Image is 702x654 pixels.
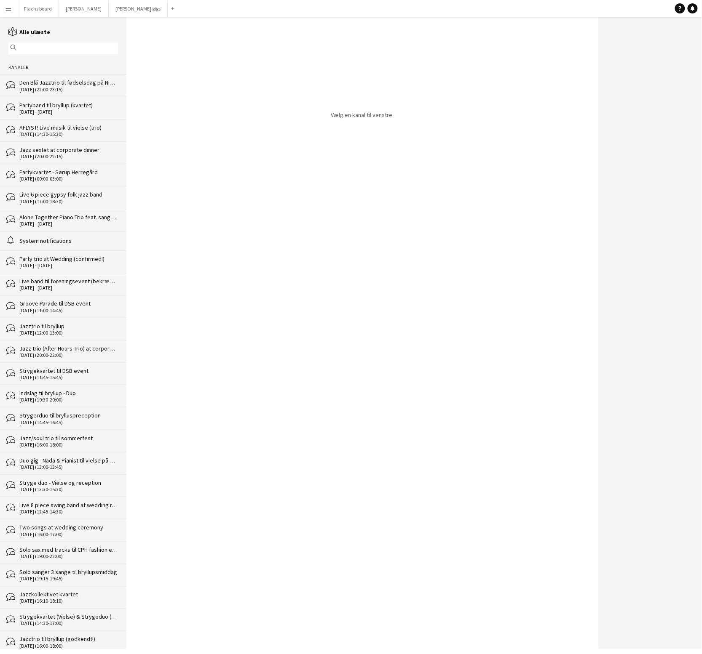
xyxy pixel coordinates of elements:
div: Partykvartet - Sørup Herregård [19,168,118,176]
div: Stryge duo - Vielse og reception [19,479,118,487]
div: [DATE] (16:00-17:00) [19,532,118,537]
div: Strygerduo til brylluspreception [19,412,118,419]
div: [DATE] - [DATE] [19,263,118,269]
div: [DATE] (12:00-13:00) [19,330,118,336]
div: [DATE] (19:00-22:00) [19,554,118,560]
div: [DATE] (16:00-18:00) [19,442,118,448]
div: Den Blå Jazztrio til fødselsdag på Nimb 60 min [19,79,118,86]
button: Flachs board [17,0,59,17]
div: Jazztrio til bryllup [19,322,118,330]
div: Jazz trio (After Hours Trio) at corporate dinner [19,345,118,352]
div: AFLYST! Live musik til vielse (trio) [19,124,118,131]
div: Jazztrio til bryllup (godkendt!) [19,635,118,643]
div: [DATE] (14:30-15:30) [19,131,118,137]
div: [DATE] (19:30-20:00) [19,397,118,403]
div: Solo sax med tracks til CPH fashion event [19,546,118,554]
div: Alone Together Piano Trio feat. sangerinde (bekræftet) [19,213,118,221]
div: [DATE] - [DATE] [19,285,118,291]
div: [DATE] - [DATE] [19,221,118,227]
div: Live 8 piece swing band at wedding reception [19,501,118,509]
div: Strygekvartet til DSB event [19,367,118,375]
div: Jazz sextet at corporate dinner [19,146,118,154]
div: [DATE] - [DATE] [19,109,118,115]
div: Groove Parade til DSB event [19,300,118,307]
div: Solo sanger 3 sange til bryllupsmiddag [19,569,118,576]
div: [DATE] (14:45-16:45) [19,420,118,425]
div: Live band til foreningsevent (bekræftet) [19,277,118,285]
div: [DATE] (22:00-23:15) [19,87,118,93]
div: [DATE] (17:00-18:30) [19,199,118,205]
div: Indslag til bryllup - Duo [19,389,118,397]
div: [DATE] (16:10-18:10) [19,598,118,604]
div: System notifications [19,237,118,245]
div: [DATE] (12:45-14:30) [19,509,118,515]
div: [DATE] (00:00-03:00) [19,176,118,182]
div: Two songs at wedding ceremony [19,524,118,531]
div: [DATE] (13:00-13:45) [19,464,118,470]
p: Vælg en kanal til venstre. [331,111,394,119]
div: [DATE] (20:00-22:15) [19,154,118,160]
div: Strygekvartet (Vielse) & Strygeduo (Reception) [19,613,118,621]
button: [PERSON_NAME] [59,0,109,17]
div: [DATE] (14:30-17:00) [19,621,118,627]
div: [DATE] (13:30-15:30) [19,487,118,492]
div: Jazzkollektivet kvartet [19,591,118,598]
div: [DATE] (16:00-18:00) [19,643,118,649]
div: Party trio at Wedding (confirmed!) [19,255,118,263]
div: Live 6 piece gypsy folk jazz band [19,191,118,198]
div: [DATE] (19:15-19:45) [19,576,118,582]
a: Alle ulæste [8,28,50,36]
div: [DATE] (20:00-22:00) [19,352,118,358]
div: Partyband til bryllup (kvartet) [19,101,118,109]
button: [PERSON_NAME] gigs [109,0,168,17]
div: [DATE] (11:45-15:45) [19,375,118,380]
div: [DATE] (11:00-14:45) [19,308,118,314]
div: Jazz/soul trio til sommerfest [19,434,118,442]
div: Duo gig - Nada & Pianist til vielse på Reffen [19,457,118,464]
